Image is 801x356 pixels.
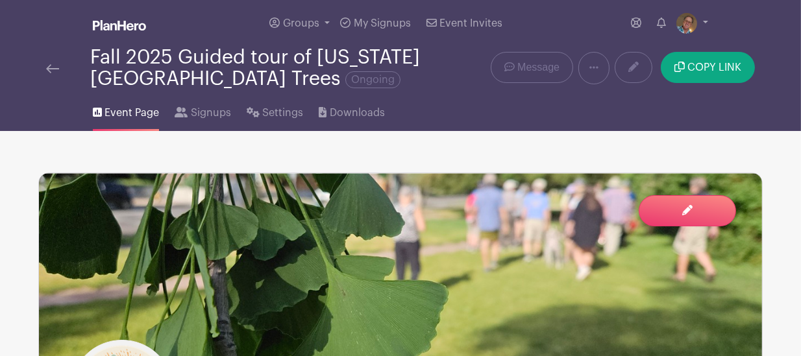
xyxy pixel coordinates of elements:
a: Event Page [93,89,159,131]
div: Fall 2025 Guided tour of [US_STATE][GEOGRAPHIC_DATA] Trees [90,47,443,89]
span: Message [517,60,560,75]
span: My Signups [354,18,411,29]
img: lee%20hopkins.JPG [676,13,697,34]
a: Signups [175,89,230,131]
a: Downloads [319,89,384,131]
span: Ongoing [345,71,400,88]
a: Settings [247,89,303,131]
span: Signups [191,105,231,121]
span: Settings [262,105,303,121]
span: Groups [283,18,319,29]
span: Event Invites [439,18,502,29]
img: logo_white-6c42ec7e38ccf1d336a20a19083b03d10ae64f83f12c07503d8b9e83406b4c7d.svg [93,20,146,30]
img: back-arrow-29a5d9b10d5bd6ae65dc969a981735edf675c4d7a1fe02e03b50dbd4ba3cdb55.svg [46,64,59,73]
span: COPY LINK [687,62,741,73]
span: Event Page [105,105,159,121]
button: COPY LINK [661,52,755,83]
span: Downloads [330,105,385,121]
a: Message [491,52,573,83]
